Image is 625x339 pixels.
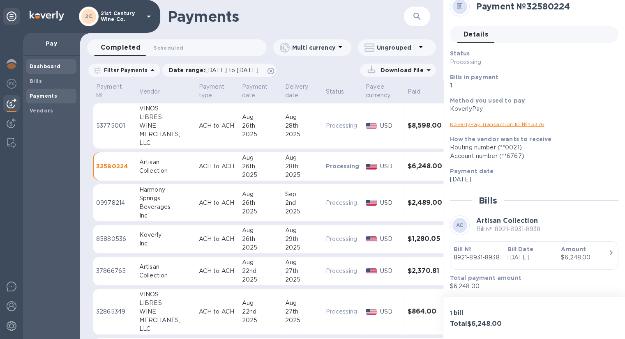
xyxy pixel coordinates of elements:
div: Aug [242,258,279,267]
b: Vendors [30,108,53,114]
div: $6,248.00 [561,253,608,262]
p: Bill № 8921-8931-8938 [476,225,541,234]
img: USD [366,309,377,315]
h1: Payments [168,8,378,25]
b: Artisan Collection [476,217,538,224]
div: Artisan [139,263,192,271]
p: 21st Century Wine Co. [101,11,142,22]
p: ACH to ACH [199,267,235,275]
p: Ungrouped [377,44,416,52]
span: Completed [101,42,141,53]
p: Delivery date [285,82,308,100]
div: Aug [242,190,279,199]
b: Method you used to pay [450,97,525,104]
p: Pay [30,39,73,48]
p: Multi currency [292,44,335,52]
p: USD [380,199,401,207]
div: LLC. [139,325,192,333]
p: 1 [450,81,612,90]
b: Total payment amount [450,275,521,281]
div: VINOS [139,104,192,113]
div: Aug [285,258,319,267]
a: KoverlyPay Transaction ID № 43376 [450,121,544,127]
p: Status [326,87,344,96]
div: Inc. [139,239,192,248]
div: Account number (**6767) [450,152,612,160]
b: Status [450,50,470,57]
span: Delivery date [285,82,319,100]
span: Payment type [199,82,235,100]
p: 8921-8931-8938 [454,253,501,262]
b: Dashboard [30,63,61,69]
div: Aug [242,153,279,162]
p: Vendor [139,87,160,96]
h3: $2,489.00 [408,199,445,207]
p: USD [380,162,401,171]
p: [DATE] [507,253,554,262]
p: Paid [408,87,420,96]
div: 2025 [242,275,279,284]
h3: $2,370.81 [408,267,445,275]
div: Collection [139,167,192,175]
p: 53775001 [96,121,133,130]
h2: Payment № 32580224 [476,1,612,11]
div: 27th [285,307,319,316]
div: 2025 [242,316,279,325]
div: LLC. [139,139,192,147]
p: Date range : [169,66,263,74]
div: 28th [285,162,319,171]
span: [DATE] to [DATE] [205,67,258,73]
p: USD [380,121,401,130]
p: Processing [326,199,360,207]
div: Sep [285,190,319,199]
b: Payment date [450,168,494,174]
span: Vendor [139,87,171,96]
h3: $1,280.05 [408,235,445,243]
div: Springs [139,194,192,203]
div: Date range:[DATE] to [DATE] [162,64,276,77]
p: ACH to ACH [199,162,235,171]
h3: $8,598.00 [408,122,445,130]
img: Foreign exchange [7,79,16,89]
h3: Total $6,248.00 [450,320,531,328]
b: Bills [30,78,42,84]
p: $6,248.00 [450,282,612,291]
p: USD [380,267,401,275]
div: VINOS [139,290,192,299]
div: 2025 [285,171,319,179]
div: Beverages [139,203,192,211]
img: USD [366,123,377,129]
div: 26th [242,199,279,207]
div: 22nd [242,307,279,316]
img: Logo [30,11,64,21]
div: Koverly [139,231,192,239]
div: 26th [242,235,279,243]
p: Payment № [96,82,122,100]
div: LIBRES [139,299,192,307]
div: Aug [285,226,319,235]
span: Details [464,29,488,40]
p: 32865349 [96,307,133,316]
div: Unpin categories [3,8,20,25]
img: USD [366,200,377,206]
div: Collection [139,271,192,280]
span: Paid [408,87,431,96]
button: Bill №8921-8931-8938Bill Date[DATE]Amount$6,248.00 [450,241,618,270]
div: WINE [139,307,192,316]
div: 2025 [285,243,319,252]
p: ACH to ACH [199,121,235,130]
p: ACH to ACH [199,307,235,316]
p: 1 bill [450,309,531,317]
b: Bills in payment [450,74,498,80]
div: Routing number (**0021) [450,143,612,152]
div: 2025 [242,243,279,252]
div: 27th [285,267,319,275]
p: Filter Payments [101,66,148,73]
div: 2025 [242,130,279,139]
div: 28th [285,121,319,130]
div: Aug [285,299,319,307]
p: 32580224 [96,162,133,170]
div: 2025 [285,316,319,325]
p: 37866765 [96,267,133,275]
p: Payment type [199,82,225,100]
